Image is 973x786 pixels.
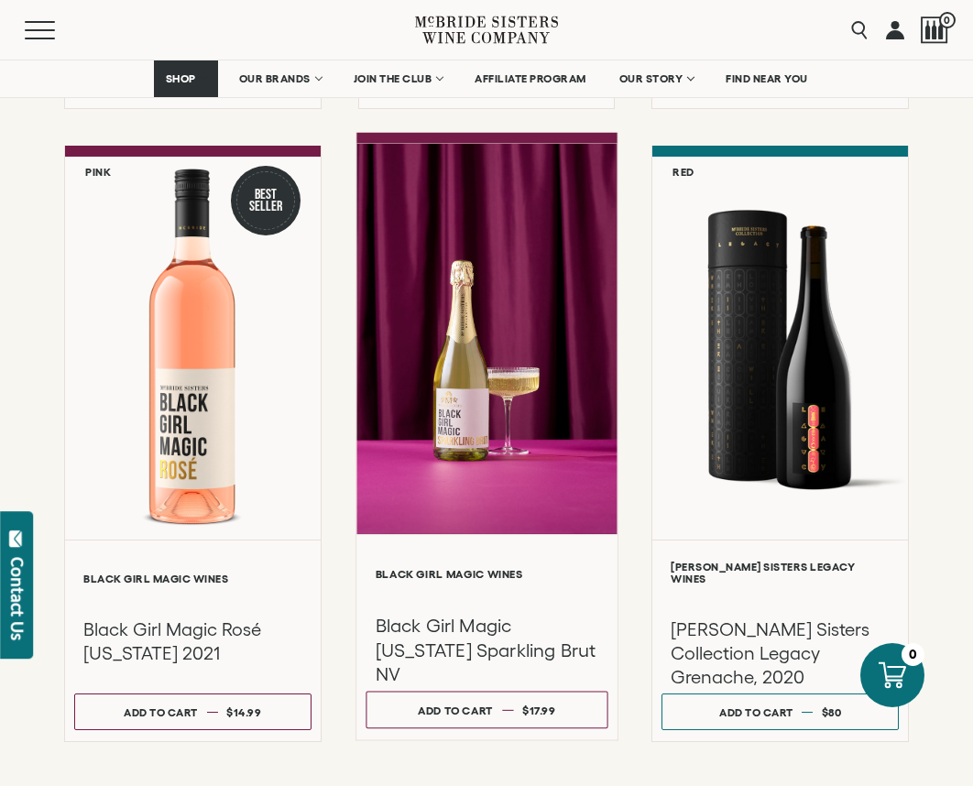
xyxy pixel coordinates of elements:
h3: [PERSON_NAME] Sisters Collection Legacy Grenache, 2020 [671,617,890,689]
div: Add to cart [719,699,793,726]
a: FIND NEAR YOU [714,60,820,97]
div: 0 [902,643,924,666]
span: AFFILIATE PROGRAM [475,72,586,85]
a: OUR STORY [607,60,705,97]
div: Add to cart [418,697,493,725]
a: SHOP [154,60,218,97]
button: Add to cart $14.99 [74,693,312,730]
span: SHOP [166,72,197,85]
h6: [PERSON_NAME] Sisters Legacy Wines [671,561,890,584]
button: Add to cart $17.99 [366,692,607,729]
span: $80 [822,706,842,718]
a: Red McBride Sisters Collection Legacy Grenache with Tube [PERSON_NAME] Sisters Legacy Wines [PERS... [651,146,909,742]
h6: Pink [85,166,111,178]
button: Mobile Menu Trigger [25,21,91,39]
h6: Red [672,166,694,178]
span: OUR STORY [619,72,683,85]
h6: Black Girl Magic Wines [375,568,597,580]
div: Contact Us [8,557,27,640]
span: $14.99 [226,706,261,718]
a: Pink Best Seller Black Girl Magic Rosé California Black Girl Magic Wines Black Girl Magic Rosé [U... [64,146,322,742]
span: OUR BRANDS [239,72,311,85]
a: JOIN THE CLUB [342,60,454,97]
h6: Black Girl Magic Wines [83,573,302,584]
span: $17.99 [522,704,556,716]
span: 0 [939,12,956,28]
button: Add to cart $80 [661,693,899,730]
a: AFFILIATE PROGRAM [463,60,598,97]
a: OUR BRANDS [227,60,333,97]
h3: Black Girl Magic Rosé [US_STATE] 2021 [83,617,302,665]
div: Add to cart [124,699,198,726]
span: FIND NEAR YOU [726,72,808,85]
h3: Black Girl Magic [US_STATE] Sparkling Brut NV [375,614,597,687]
span: JOIN THE CLUB [354,72,432,85]
a: Black Girl Magic Wines Black Girl Magic [US_STATE] Sparkling Brut NV Add to cart $17.99 [355,133,618,741]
